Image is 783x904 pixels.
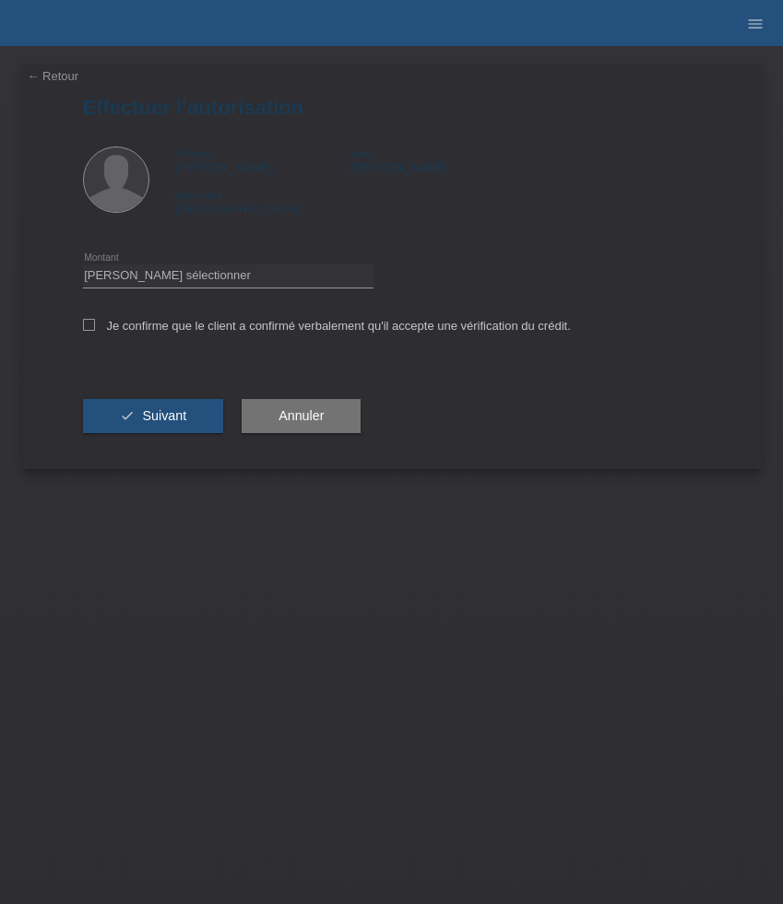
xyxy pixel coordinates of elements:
[120,408,135,423] i: check
[350,148,371,159] span: Nom
[175,147,350,174] div: [PERSON_NAME]
[83,399,224,434] button: check Suivant
[242,399,361,434] button: Annuler
[28,69,79,83] a: ← Retour
[175,148,211,159] span: Prénom
[142,408,186,423] span: Suivant
[737,18,774,29] a: menu
[83,319,571,333] label: Je confirme que le client a confirmé verbalement qu'il accepte une vérification du crédit.
[350,147,525,174] div: [PERSON_NAME]
[83,96,701,119] h1: Effectuer l’autorisation
[746,15,765,33] i: menu
[279,408,324,423] span: Annuler
[175,188,350,216] div: [GEOGRAPHIC_DATA]
[175,190,223,201] span: Nationalité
